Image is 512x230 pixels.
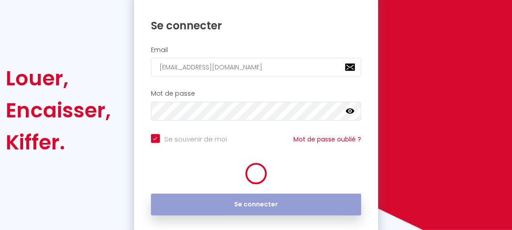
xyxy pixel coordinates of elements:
button: Se connecter [151,194,362,216]
a: Mot de passe oublié ? [293,135,361,144]
h2: Email [151,46,362,54]
input: Ton Email [151,58,362,77]
button: Ouvrir le widget de chat LiveChat [7,4,34,30]
h2: Mot de passe [151,90,362,97]
div: Louer, [6,62,111,94]
div: Kiffer. [6,126,111,158]
div: Encaisser, [6,94,111,126]
h1: Se connecter [151,19,362,32]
